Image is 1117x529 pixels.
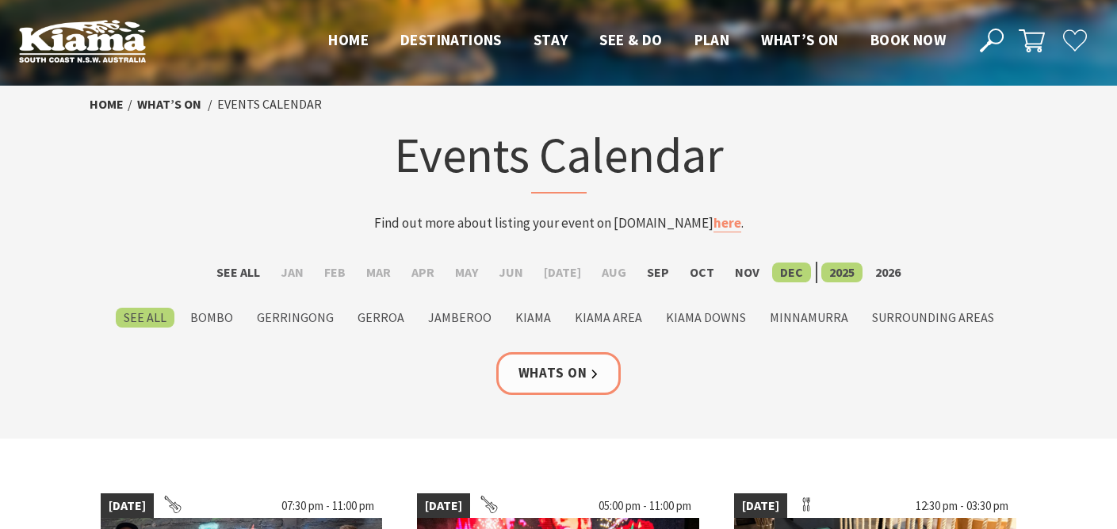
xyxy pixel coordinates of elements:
span: 05:00 pm - 11:00 pm [591,493,699,519]
label: Kiama Area [567,308,650,328]
a: Whats On [496,352,622,394]
span: [DATE] [417,493,470,519]
label: Kiama [507,308,559,328]
span: What’s On [761,30,839,49]
label: Sep [639,263,677,282]
span: [DATE] [734,493,787,519]
label: [DATE] [536,263,589,282]
label: Gerringong [249,308,342,328]
label: Jan [273,263,312,282]
span: Home [328,30,369,49]
label: Bombo [182,308,241,328]
span: Stay [534,30,568,49]
label: 2025 [821,263,863,282]
label: See All [116,308,174,328]
span: Plan [694,30,730,49]
label: Surrounding Areas [864,308,1002,328]
span: [DATE] [101,493,154,519]
h1: Events Calendar [248,123,870,194]
label: Feb [316,263,354,282]
label: 2026 [867,263,909,282]
span: Book now [870,30,946,49]
span: Destinations [400,30,502,49]
a: Home [90,96,124,113]
label: Gerroa [350,308,412,328]
a: here [713,214,741,232]
label: Oct [682,263,722,282]
label: Kiama Downs [658,308,754,328]
p: Find out more about listing your event on [DOMAIN_NAME] . [248,213,870,234]
label: See All [208,263,268,282]
label: Aug [594,263,634,282]
label: Nov [727,263,767,282]
label: Jun [491,263,531,282]
label: Mar [358,263,399,282]
span: 07:30 pm - 11:00 pm [274,493,382,519]
label: May [447,263,486,282]
label: Jamberoo [420,308,499,328]
label: Apr [404,263,442,282]
a: What’s On [137,96,201,113]
label: Dec [772,263,811,282]
label: Minnamurra [762,308,856,328]
nav: Main Menu [312,28,962,54]
span: See & Do [599,30,662,49]
li: Events Calendar [217,94,322,115]
img: Kiama Logo [19,19,146,63]
span: 12:30 pm - 03:30 pm [908,493,1016,519]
